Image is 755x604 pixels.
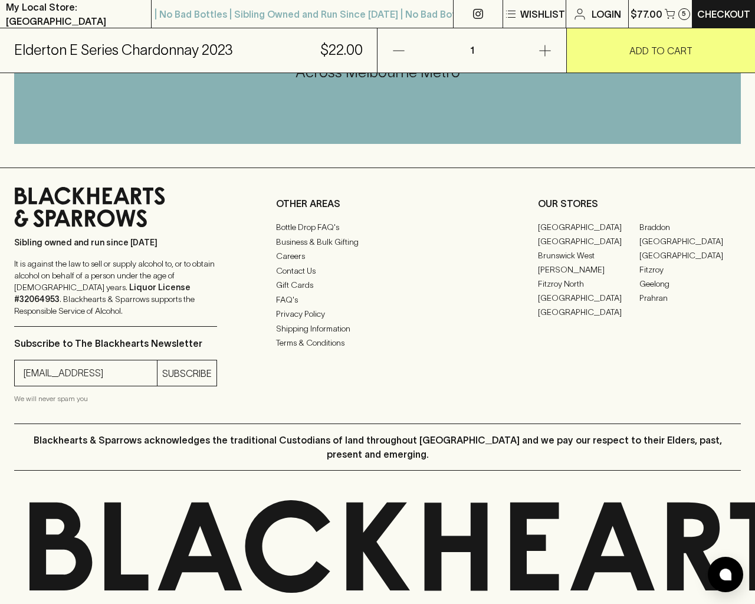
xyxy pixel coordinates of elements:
img: bubble-icon [720,569,731,580]
a: Geelong [639,277,741,291]
a: Brunswick West [538,248,639,262]
p: It is against the law to sell or supply alcohol to, or to obtain alcohol on behalf of a person un... [14,258,217,317]
p: OTHER AREAS [276,196,479,211]
a: [PERSON_NAME] [538,262,639,277]
button: ADD TO CART [567,28,755,73]
a: Privacy Policy [276,307,479,321]
a: Prahran [639,291,741,305]
a: Terms & Conditions [276,336,479,350]
a: FAQ's [276,293,479,307]
p: OUR STORES [538,196,741,211]
a: [GEOGRAPHIC_DATA] [538,234,639,248]
a: Contact Us [276,264,479,278]
a: Business & Bulk Gifting [276,235,479,249]
p: Blackhearts & Sparrows acknowledges the traditional Custodians of land throughout [GEOGRAPHIC_DAT... [23,433,732,461]
a: Gift Cards [276,278,479,293]
p: 1 [458,28,486,73]
p: We will never spam you [14,393,217,405]
a: Careers [276,250,479,264]
input: e.g. jane@blackheartsandsparrows.com.au [24,364,157,383]
a: [GEOGRAPHIC_DATA] [538,291,639,305]
p: SUBSCRIBE [162,366,212,380]
p: 5 [682,11,686,17]
button: SUBSCRIBE [157,360,216,386]
p: Sibling owned and run since [DATE] [14,237,217,248]
p: Wishlist [520,7,565,21]
p: Login [592,7,621,21]
p: Subscribe to The Blackhearts Newsletter [14,336,217,350]
a: [GEOGRAPHIC_DATA] [538,305,639,319]
a: Shipping Information [276,321,479,336]
a: [GEOGRAPHIC_DATA] [538,220,639,234]
p: $77.00 [631,7,662,21]
a: Bottle Drop FAQ's [276,221,479,235]
a: Braddon [639,220,741,234]
h5: Elderton E Series Chardonnay 2023 [14,41,233,60]
a: Fitzroy [639,262,741,277]
a: Fitzroy North [538,277,639,291]
h5: $22.00 [320,41,363,60]
p: ADD TO CART [629,44,692,58]
a: [GEOGRAPHIC_DATA] [639,234,741,248]
p: Checkout [697,7,750,21]
a: [GEOGRAPHIC_DATA] [639,248,741,262]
